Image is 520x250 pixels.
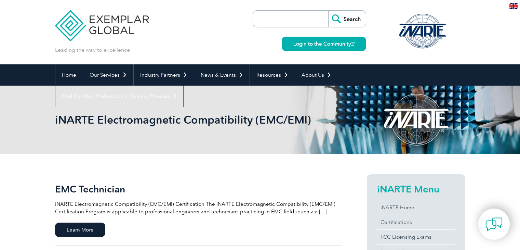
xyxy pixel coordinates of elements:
h2: EMC Technician [55,184,342,195]
img: open_square.png [351,42,355,46]
h2: iNARTE Menu [377,184,455,195]
a: Our Services [83,64,133,86]
a: FCC Licensing Exams [377,230,455,244]
a: Login to the Community [282,37,366,51]
img: contact-chat.png [485,216,503,233]
a: Find Certified Professional / Training Provider [55,86,183,107]
p: Leading the way to excellence [55,46,130,54]
a: Industry Partners [134,64,194,86]
a: iNARTE Home [377,200,455,215]
p: iNARTE Electromagnetic Compatibility (EMC/EMI) Certification The iNARTE Electromagnetic Compatibi... [55,200,342,215]
a: Home [55,64,83,86]
input: Search [328,11,366,27]
a: Resources [250,64,295,86]
a: News & Events [194,64,250,86]
a: About Us [295,64,338,86]
span: Learn More [55,223,105,237]
h1: iNARTE Electromagnetic Compatibility (EMC/EMI) [55,113,318,126]
a: Certifications [377,215,455,229]
a: EMC Technician iNARTE Electromagnetic Compatibility (EMC/EMI) Certification The iNARTE Electromag... [55,174,342,246]
img: en [509,3,518,9]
